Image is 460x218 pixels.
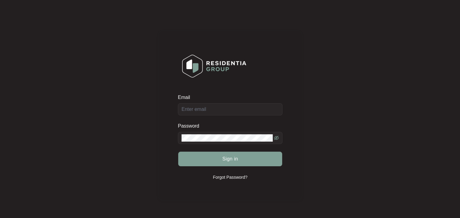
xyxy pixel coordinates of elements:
[178,94,194,100] label: Email
[274,135,279,140] span: eye-invisible
[178,51,250,82] img: Login Logo
[178,152,282,166] button: Sign in
[182,134,273,142] input: Password
[178,123,204,129] label: Password
[178,103,282,115] input: Email
[213,174,247,180] p: Forgot Password?
[222,155,238,163] span: Sign in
